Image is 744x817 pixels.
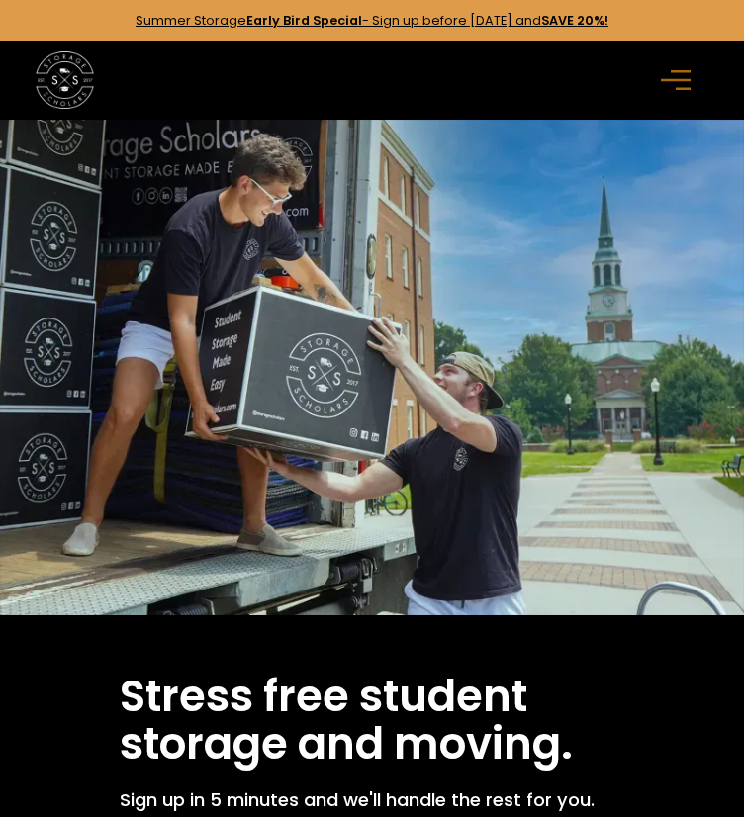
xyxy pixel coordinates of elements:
[36,51,93,109] img: Storage Scholars main logo
[136,12,608,29] a: Summer StorageEarly Bird Special- Sign up before [DATE] andSAVE 20%!
[120,673,624,768] h1: Stress free student storage and moving.
[541,12,608,29] strong: SAVE 20%!
[36,51,93,109] a: home
[650,51,707,109] div: menu
[246,12,362,29] strong: Early Bird Special
[120,786,624,813] p: Sign up in 5 minutes and we'll handle the rest for you.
